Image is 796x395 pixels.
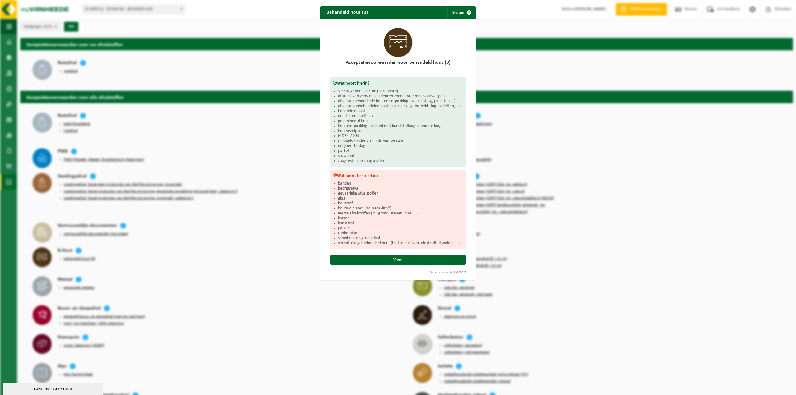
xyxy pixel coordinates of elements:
[338,124,463,129] li: hout (verpakking) bekleed met kunststoflaag of andere laag
[447,6,475,19] button: Sluiten
[338,201,463,206] li: houtstof
[338,139,463,144] li: meubels zonder vreemde voorwerpen
[338,94,463,99] li: afbraak van vensters en deuren zonder vreemde voorwerpen
[338,216,463,221] li: karton
[338,104,463,109] li: afval van onbehandelde houten verpakking (bv. bekisting, palletten,…)
[333,173,463,178] h3: Wat hoort hier niet in?
[338,158,463,163] li: zaagresten en zaagkrullen
[338,129,463,134] li: houtvezelplaat
[320,6,374,18] h2: Behandeld hout (B)
[326,271,470,274] div: Onze productcode:04-000028
[330,255,466,265] a: PDF
[338,191,463,196] li: gevaarlijke afvalstoffen
[330,60,466,65] h2: Acceptatievoorwaarden voor behandeld hout (B)
[338,99,463,104] li: afval van behandelde houten verpakking (bv. bekisting, palletten,…)
[338,241,463,246] li: verontreinigd behandeld hout (bv. treinbielzen, elektriciteitspalen, ...)
[3,381,104,395] iframe: chat widget
[338,186,463,191] li: bedrijfsafval
[338,149,463,154] li: parket
[338,154,463,158] li: stuwhout
[338,109,463,114] li: behandeld hout
[338,226,463,231] li: papier
[333,80,463,86] h3: Wat hoort hierin?
[338,89,463,94] li: < 25 % geperst karton (hardboard)
[338,144,463,149] li: origineel beslag
[338,196,463,201] li: glas
[338,134,463,139] li: MDF < 50 %
[338,221,463,226] li: kunststof
[338,231,463,236] li: rubberafval
[338,181,463,186] li: banden
[338,114,463,119] li: du-, tri- en multiplex
[338,236,463,241] li: snoeihout en groenafval
[338,211,463,216] li: inerte afvalstoffen (bv. grond, stenen, glas, ...)
[338,206,463,211] li: houtwolplaten (bv. Heraklith®)
[338,119,463,124] li: gelamineerd hout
